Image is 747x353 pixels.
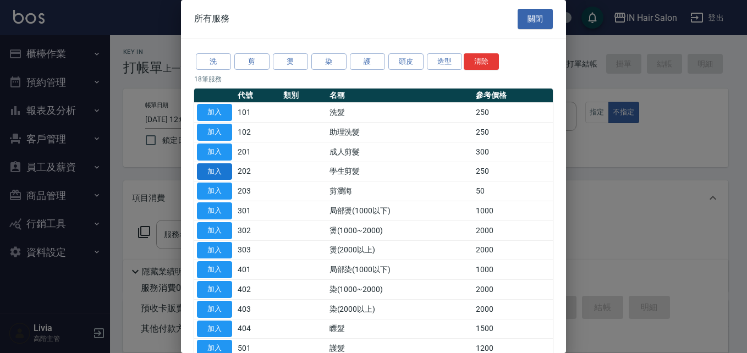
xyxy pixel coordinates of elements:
[350,53,385,70] button: 護
[194,13,229,24] span: 所有服務
[197,124,232,141] button: 加入
[194,74,553,84] p: 18 筆服務
[327,162,474,181] td: 學生剪髮
[235,89,281,103] th: 代號
[197,163,232,180] button: 加入
[327,103,474,123] td: 洗髮
[197,202,232,219] button: 加入
[235,319,281,339] td: 404
[327,123,474,142] td: 助理洗髮
[196,53,231,70] button: 洗
[473,240,553,260] td: 2000
[427,53,462,70] button: 造型
[327,142,474,162] td: 成人剪髮
[327,260,474,280] td: 局部染(1000以下)
[235,142,281,162] td: 201
[327,319,474,339] td: 瞟髮
[518,9,553,29] button: 關閉
[197,301,232,318] button: 加入
[311,53,347,70] button: 染
[281,89,326,103] th: 類別
[473,103,553,123] td: 250
[197,144,232,161] button: 加入
[235,201,281,221] td: 301
[197,183,232,200] button: 加入
[473,220,553,240] td: 2000
[388,53,424,70] button: 頭皮
[327,181,474,201] td: 剪瀏海
[473,319,553,339] td: 1500
[473,280,553,300] td: 2000
[327,89,474,103] th: 名稱
[197,281,232,298] button: 加入
[235,280,281,300] td: 402
[473,181,553,201] td: 50
[473,299,553,319] td: 2000
[473,89,553,103] th: 參考價格
[327,240,474,260] td: 燙(2000以上)
[235,162,281,181] td: 202
[235,260,281,280] td: 401
[464,53,499,70] button: 清除
[235,220,281,240] td: 302
[235,299,281,319] td: 403
[327,299,474,319] td: 染(2000以上)
[197,261,232,278] button: 加入
[235,181,281,201] td: 203
[473,201,553,221] td: 1000
[235,240,281,260] td: 303
[327,201,474,221] td: 局部燙(1000以下)
[197,104,232,121] button: 加入
[234,53,270,70] button: 剪
[235,103,281,123] td: 101
[327,220,474,240] td: 燙(1000~2000)
[197,321,232,338] button: 加入
[235,123,281,142] td: 102
[473,162,553,181] td: 250
[473,123,553,142] td: 250
[197,222,232,239] button: 加入
[473,142,553,162] td: 300
[473,260,553,280] td: 1000
[327,280,474,300] td: 染(1000~2000)
[273,53,308,70] button: 燙
[197,242,232,259] button: 加入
